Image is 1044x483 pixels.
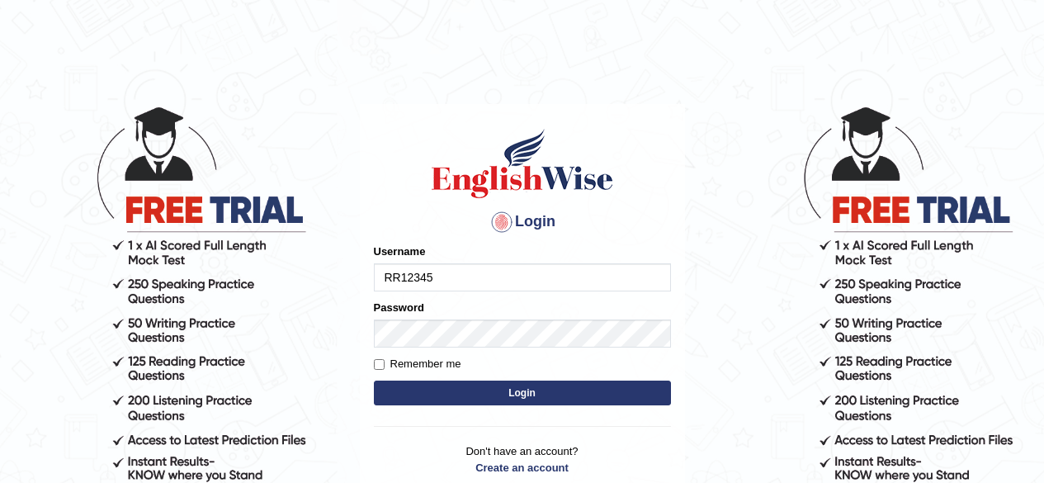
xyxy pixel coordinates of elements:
[374,359,385,370] input: Remember me
[428,126,616,201] img: Logo of English Wise sign in for intelligent practice with AI
[374,300,424,315] label: Password
[374,356,461,372] label: Remember me
[374,381,671,405] button: Login
[374,244,426,259] label: Username
[374,209,671,235] h4: Login
[374,460,671,476] a: Create an account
